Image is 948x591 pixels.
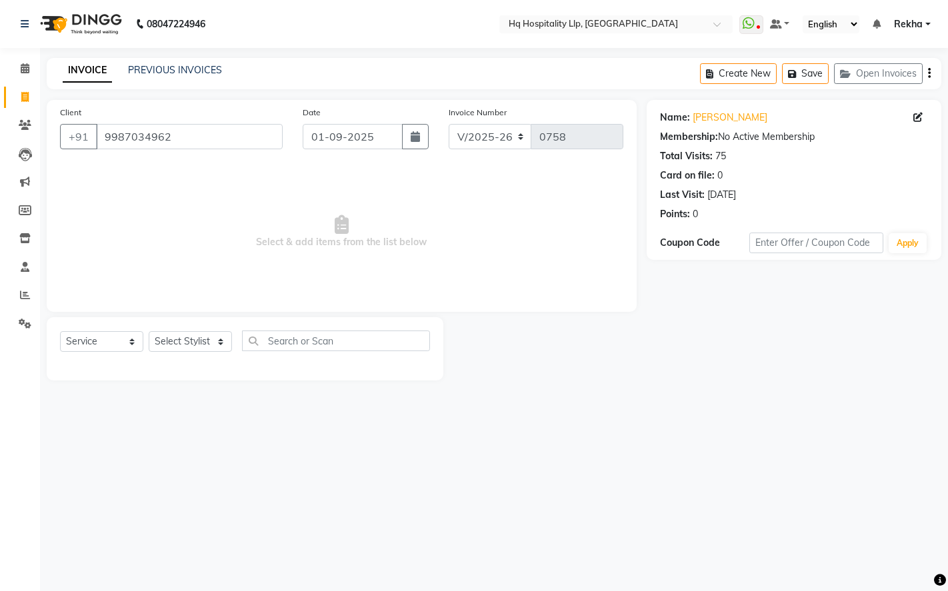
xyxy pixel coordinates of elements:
div: Card on file: [660,169,715,183]
a: INVOICE [63,59,112,83]
button: Open Invoices [834,63,923,84]
a: [PERSON_NAME] [693,111,767,125]
label: Invoice Number [449,107,507,119]
div: No Active Membership [660,130,928,144]
label: Client [60,107,81,119]
button: Save [782,63,829,84]
button: +91 [60,124,97,149]
div: Coupon Code [660,236,749,250]
span: Select & add items from the list below [60,165,623,298]
button: Create New [700,63,777,84]
img: logo [34,5,125,43]
span: Rekha [894,17,923,31]
div: [DATE] [707,188,736,202]
div: 75 [715,149,726,163]
div: Name: [660,111,690,125]
b: 08047224946 [147,5,205,43]
div: Last Visit: [660,188,705,202]
div: 0 [717,169,723,183]
div: Total Visits: [660,149,713,163]
input: Search or Scan [242,330,430,351]
div: Membership: [660,130,718,144]
label: Date [303,107,321,119]
button: Apply [889,233,927,253]
div: Points: [660,207,690,221]
a: PREVIOUS INVOICES [128,64,222,76]
input: Enter Offer / Coupon Code [749,233,883,253]
input: Search by Name/Mobile/Email/Code [96,124,283,149]
div: 0 [693,207,698,221]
